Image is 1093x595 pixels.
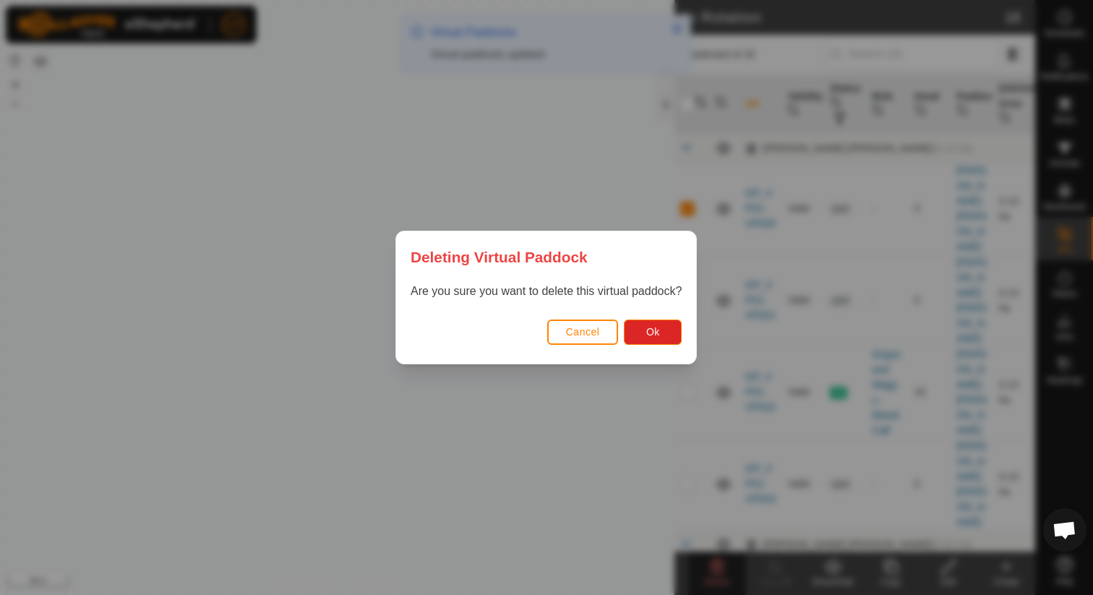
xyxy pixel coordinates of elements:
[625,320,682,345] button: Ok
[411,283,682,300] p: Are you sure you want to delete this virtual paddock?
[566,326,600,338] span: Cancel
[411,246,588,268] span: Deleting Virtual Paddock
[646,326,660,338] span: Ok
[547,320,619,345] button: Cancel
[1043,508,1086,552] div: Open chat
